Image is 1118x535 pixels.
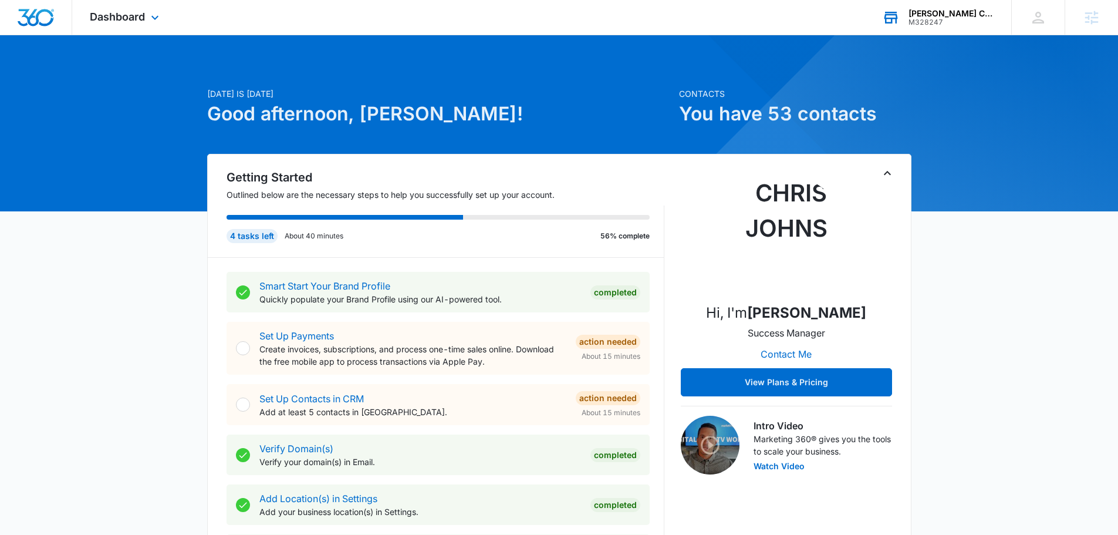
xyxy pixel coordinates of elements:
[754,419,892,433] h3: Intro Video
[679,100,911,128] h1: You have 53 contacts
[590,498,640,512] div: Completed
[259,493,377,504] a: Add Location(s) in Settings
[227,169,664,186] h2: Getting Started
[259,393,364,405] a: Set Up Contacts in CRM
[600,231,650,241] p: 56% complete
[259,443,333,455] a: Verify Domain(s)
[880,166,894,180] button: Toggle Collapse
[259,343,566,368] p: Create invoices, subscriptions, and process one-time sales online. Download the free mobile app t...
[681,416,739,475] img: Intro Video
[576,391,640,405] div: Action Needed
[90,11,145,23] span: Dashboard
[908,18,994,26] div: account id
[259,506,581,518] p: Add your business location(s) in Settings.
[207,100,672,128] h1: Good afternoon, [PERSON_NAME]!
[259,280,390,292] a: Smart Start Your Brand Profile
[728,176,845,293] img: Chris Johns
[754,433,892,457] p: Marketing 360® gives you the tools to scale your business.
[749,340,823,368] button: Contact Me
[259,456,581,468] p: Verify your domain(s) in Email.
[754,462,805,470] button: Watch Video
[259,293,581,305] p: Quickly populate your Brand Profile using our AI-powered tool.
[582,408,640,418] span: About 15 minutes
[748,326,825,340] p: Success Manager
[227,229,278,243] div: 4 tasks left
[259,330,334,342] a: Set Up Payments
[590,285,640,300] div: Completed
[227,189,664,201] p: Outlined below are the necessary steps to help you successfully set up your account.
[259,406,566,418] p: Add at least 5 contacts in [GEOGRAPHIC_DATA].
[747,304,866,321] strong: [PERSON_NAME]
[576,335,640,349] div: Action Needed
[681,368,892,396] button: View Plans & Pricing
[582,351,640,362] span: About 15 minutes
[908,9,994,18] div: account name
[590,448,640,462] div: Completed
[706,302,866,324] p: Hi, I'm
[679,88,911,100] p: Contacts
[285,231,343,241] p: About 40 minutes
[207,88,672,100] p: [DATE] is [DATE]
